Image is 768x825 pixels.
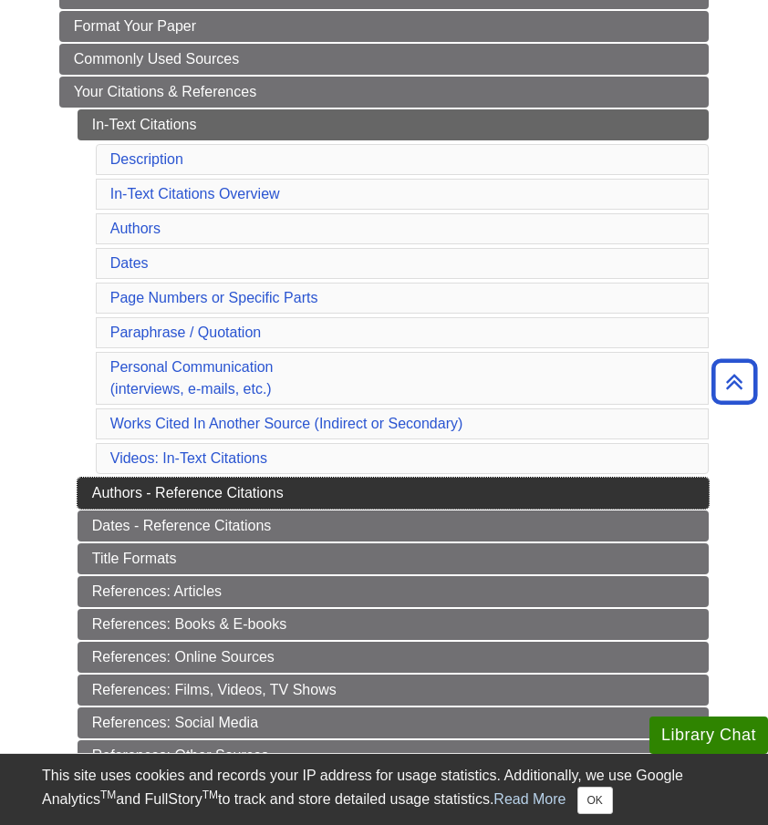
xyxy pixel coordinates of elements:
a: Dates [110,255,149,271]
a: Videos: In-Text Citations [110,450,267,466]
a: Dates - Reference Citations [78,510,710,541]
a: References: Articles [78,576,710,607]
a: References: Online Sources [78,642,710,673]
a: In-Text Citations [78,109,710,140]
sup: TM [202,789,218,801]
sup: TM [100,789,116,801]
a: Your Citations & References [59,77,710,108]
a: Commonly Used Sources [59,44,710,75]
a: Personal Communication(interviews, e-mails, etc.) [110,359,274,397]
span: Your Citations & References [74,84,256,99]
a: References: Other Sources [78,740,710,771]
span: Commonly Used Sources [74,51,239,67]
a: Back to Top [705,369,763,394]
a: In-Text Citations Overview [110,186,280,201]
a: Read More [493,791,566,807]
button: Library Chat [649,717,768,754]
span: Format Your Paper [74,18,196,34]
a: Description [110,151,183,167]
a: References: Social Media [78,707,710,738]
a: Paraphrase / Quotation [110,325,261,340]
a: References: Films, Videos, TV Shows [78,675,710,706]
a: References: Books & E-books [78,609,710,640]
a: Authors - Reference Citations [78,478,710,509]
a: Format Your Paper [59,11,710,42]
button: Close [577,787,613,814]
a: Works Cited In Another Source (Indirect or Secondary) [110,416,463,431]
a: Page Numbers or Specific Parts [110,290,318,305]
div: This site uses cookies and records your IP address for usage statistics. Additionally, we use Goo... [42,765,726,814]
a: Authors [110,221,161,236]
a: Title Formats [78,543,710,574]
